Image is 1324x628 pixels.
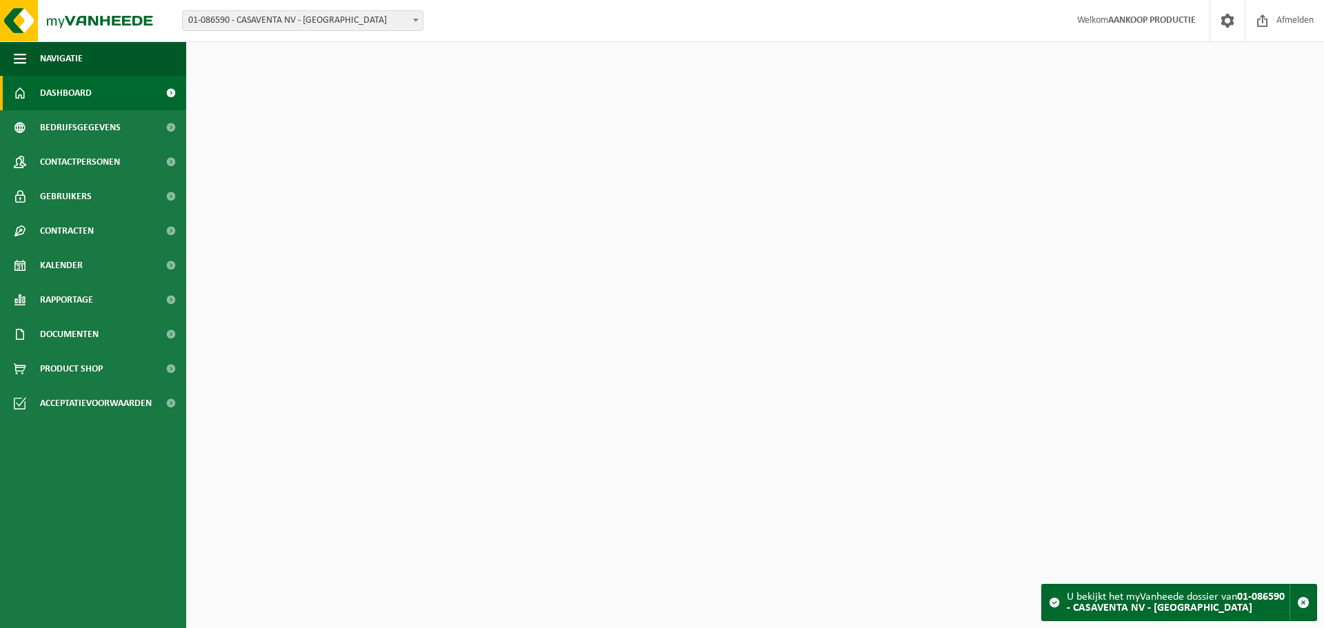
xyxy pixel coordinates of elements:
[183,11,423,30] span: 01-086590 - CASAVENTA NV - SINT-NIKLAAS
[40,41,83,76] span: Navigatie
[182,10,423,31] span: 01-086590 - CASAVENTA NV - SINT-NIKLAAS
[1067,585,1290,620] div: U bekijkt het myVanheede dossier van
[40,352,103,386] span: Product Shop
[40,386,152,421] span: Acceptatievoorwaarden
[1067,591,1285,614] strong: 01-086590 - CASAVENTA NV - [GEOGRAPHIC_DATA]
[40,76,92,110] span: Dashboard
[40,110,121,145] span: Bedrijfsgegevens
[40,145,120,179] span: Contactpersonen
[40,214,94,248] span: Contracten
[40,179,92,214] span: Gebruikers
[40,248,83,283] span: Kalender
[40,317,99,352] span: Documenten
[40,283,93,317] span: Rapportage
[1108,15,1196,26] strong: AANKOOP PRODUCTIE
